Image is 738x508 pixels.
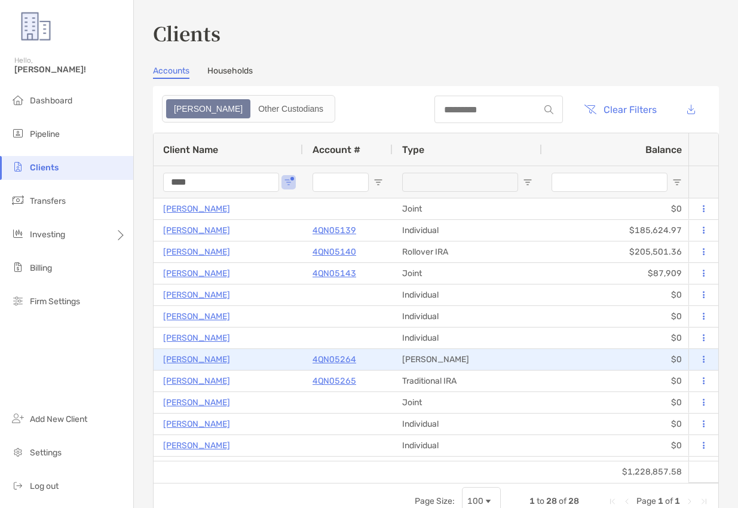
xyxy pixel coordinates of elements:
[30,296,80,307] span: Firm Settings
[163,395,230,410] a: [PERSON_NAME]
[163,352,230,367] a: [PERSON_NAME]
[393,349,542,370] div: [PERSON_NAME]
[163,287,230,302] a: [PERSON_NAME]
[163,438,230,453] a: [PERSON_NAME]
[393,328,542,348] div: Individual
[542,306,691,327] div: $0
[163,144,218,155] span: Client Name
[11,93,25,107] img: dashboard icon
[685,497,694,506] div: Next Page
[675,496,680,506] span: 1
[393,198,542,219] div: Joint
[163,330,230,345] a: [PERSON_NAME]
[552,173,667,192] input: Balance Filter Input
[30,229,65,240] span: Investing
[163,173,279,192] input: Client Name Filter Input
[163,266,230,281] a: [PERSON_NAME]
[622,497,632,506] div: Previous Page
[163,417,230,432] a: [PERSON_NAME]
[393,435,542,456] div: Individual
[313,266,356,281] a: 4QN05143
[14,5,57,48] img: Zoe Logo
[11,445,25,459] img: settings icon
[402,144,424,155] span: Type
[30,263,52,273] span: Billing
[163,460,230,475] a: [PERSON_NAME]
[672,178,682,187] button: Open Filter Menu
[393,263,542,284] div: Joint
[252,100,330,117] div: Other Custodians
[313,223,356,238] a: 4QN05139
[207,66,253,79] a: Households
[608,497,617,506] div: First Page
[30,129,60,139] span: Pipeline
[523,178,532,187] button: Open Filter Menu
[30,96,72,106] span: Dashboard
[313,144,360,155] span: Account #
[313,374,356,388] a: 4QN05265
[14,65,126,75] span: [PERSON_NAME]!
[11,478,25,492] img: logout icon
[163,374,230,388] a: [PERSON_NAME]
[11,126,25,140] img: pipeline icon
[162,95,335,123] div: segmented control
[645,144,682,155] span: Balance
[542,349,691,370] div: $0
[313,173,369,192] input: Account # Filter Input
[393,220,542,241] div: Individual
[542,414,691,434] div: $0
[393,371,542,391] div: Traditional IRA
[393,392,542,413] div: Joint
[313,352,356,367] a: 4QN05264
[542,392,691,413] div: $0
[467,496,483,506] div: 100
[163,244,230,259] a: [PERSON_NAME]
[537,496,544,506] span: to
[163,201,230,216] a: [PERSON_NAME]
[542,328,691,348] div: $0
[30,414,87,424] span: Add New Client
[546,496,557,506] span: 28
[393,306,542,327] div: Individual
[11,411,25,426] img: add_new_client icon
[529,496,535,506] span: 1
[313,244,356,259] a: 4QN05140
[167,100,249,117] div: Zoe
[153,66,189,79] a: Accounts
[542,263,691,284] div: $87,909
[11,293,25,308] img: firm-settings icon
[415,496,455,506] div: Page Size:
[393,457,542,478] div: Joint
[542,435,691,456] div: $0
[542,198,691,219] div: $0
[284,178,293,187] button: Open Filter Menu
[636,496,656,506] span: Page
[163,223,230,238] a: [PERSON_NAME]
[542,461,691,482] div: $1,228,857.58
[568,496,579,506] span: 28
[542,220,691,241] div: $185,624.97
[699,497,709,506] div: Last Page
[11,160,25,174] img: clients icon
[30,163,59,173] span: Clients
[393,284,542,305] div: Individual
[544,105,553,114] img: input icon
[163,309,230,324] a: [PERSON_NAME]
